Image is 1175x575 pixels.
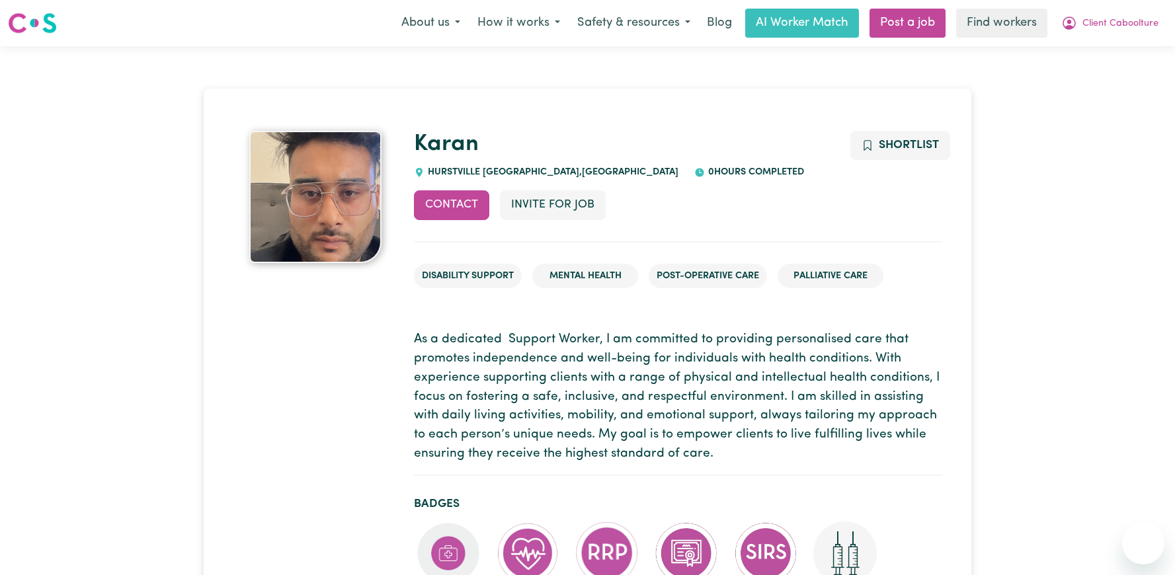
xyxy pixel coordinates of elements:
[705,167,804,177] span: 0 hours completed
[500,190,606,219] button: Invite for Job
[745,9,859,38] a: AI Worker Match
[1082,17,1158,31] span: Client Caboolture
[1053,9,1167,37] button: My Account
[778,264,883,289] li: Palliative care
[469,9,569,37] button: How it works
[8,8,57,38] a: Careseekers logo
[414,330,942,464] p: As a dedicated Support Worker, I am committed to providing personalised care that promotes indepe...
[532,264,638,289] li: Mental Health
[1122,522,1164,564] iframe: Button to launch messaging window
[249,131,382,263] img: Karan
[414,264,522,289] li: Disability Support
[699,9,740,38] a: Blog
[414,190,489,219] button: Contact
[956,9,1047,38] a: Find workers
[870,9,946,38] a: Post a job
[414,133,479,156] a: Karan
[569,9,699,37] button: Safety & resources
[8,11,57,35] img: Careseekers logo
[649,264,767,289] li: Post-operative care
[233,131,398,263] a: Karan's profile picture'
[879,139,939,151] span: Shortlist
[393,9,469,37] button: About us
[425,167,678,177] span: HURSTVILLE [GEOGRAPHIC_DATA] , [GEOGRAPHIC_DATA]
[850,131,950,160] button: Add to shortlist
[414,497,942,511] h2: Badges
